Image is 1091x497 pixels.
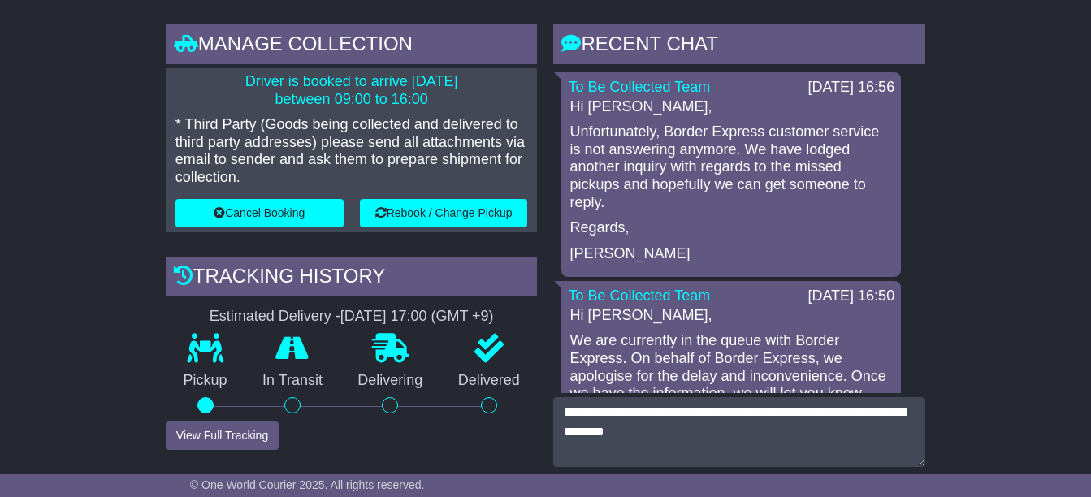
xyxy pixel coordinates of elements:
p: Hi [PERSON_NAME], [569,307,893,325]
div: Manage collection [166,24,538,68]
p: Regards, [569,219,893,237]
p: We are currently in the queue with Border Express. On behalf of Border Express, we apologise for ... [569,332,893,402]
p: Driver is booked to arrive [DATE] between 09:00 to 16:00 [175,73,528,108]
button: Cancel Booking [175,199,344,227]
a: To Be Collected Team [568,287,710,304]
button: View Full Tracking [166,421,279,450]
span: © One World Courier 2025. All rights reserved. [190,478,425,491]
p: * Third Party (Goods being collected and delivered to third party addresses) please send all atta... [175,116,528,186]
div: [DATE] 17:00 (GMT +9) [340,308,494,326]
button: Rebook / Change Pickup [360,199,528,227]
div: [DATE] 16:50 [807,287,894,305]
div: RECENT CHAT [553,24,925,68]
div: Tracking history [166,257,538,300]
p: Hi [PERSON_NAME], [569,98,893,116]
p: In Transit [245,372,340,390]
p: Pickup [166,372,245,390]
a: To Be Collected Team [568,79,710,95]
div: Estimated Delivery - [166,308,538,326]
p: Delivering [340,372,440,390]
p: Unfortunately, Border Express customer service is not answering anymore. We have lodged another i... [569,123,893,211]
p: Delivered [440,372,537,390]
div: [DATE] 16:56 [807,79,894,97]
p: [PERSON_NAME] [569,245,893,263]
